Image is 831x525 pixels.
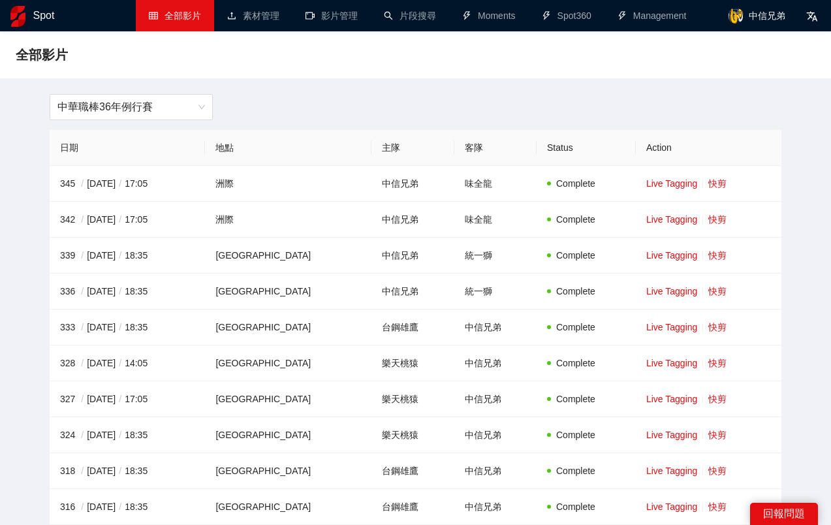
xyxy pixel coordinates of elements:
[556,430,595,440] span: Complete
[50,166,205,202] td: 345 [DATE] 17:05
[116,322,125,332] span: /
[205,453,371,489] td: [GEOGRAPHIC_DATA]
[556,178,595,189] span: Complete
[750,503,818,525] div: 回報問題
[646,430,697,440] a: Live Tagging
[708,322,727,332] a: 快剪
[542,10,591,21] a: thunderboltSpot360
[556,501,595,512] span: Complete
[454,345,537,381] td: 中信兄弟
[556,322,595,332] span: Complete
[78,466,87,476] span: /
[78,286,87,296] span: /
[708,286,727,296] a: 快剪
[556,214,595,225] span: Complete
[454,202,537,238] td: 味全龍
[454,238,537,274] td: 統一獅
[205,202,371,238] td: 洲際
[116,286,125,296] span: /
[50,453,205,489] td: 318 [DATE] 18:35
[50,202,205,238] td: 342 [DATE] 17:05
[708,466,727,476] a: 快剪
[116,466,125,476] span: /
[78,358,87,368] span: /
[371,130,454,166] th: 主隊
[371,310,454,345] td: 台鋼雄鷹
[205,166,371,202] td: 洲際
[646,358,697,368] a: Live Tagging
[78,250,87,261] span: /
[636,130,781,166] th: Action
[454,381,537,417] td: 中信兄弟
[708,430,727,440] a: 快剪
[454,130,537,166] th: 客隊
[227,10,279,21] a: upload素材管理
[371,238,454,274] td: 中信兄弟
[165,10,201,21] span: 全部影片
[371,381,454,417] td: 樂天桃猿
[50,274,205,310] td: 336 [DATE] 18:35
[78,214,87,225] span: /
[78,394,87,404] span: /
[78,322,87,332] span: /
[57,95,205,119] span: 中華職棒36年例行賽
[708,394,727,404] a: 快剪
[454,274,537,310] td: 統一獅
[371,453,454,489] td: 台鋼雄鷹
[116,501,125,512] span: /
[16,44,68,65] span: 全部影片
[556,286,595,296] span: Complete
[708,250,727,261] a: 快剪
[384,10,436,21] a: search片段搜尋
[454,310,537,345] td: 中信兄弟
[454,489,537,525] td: 中信兄弟
[371,489,454,525] td: 台鋼雄鷹
[454,166,537,202] td: 味全龍
[646,466,697,476] a: Live Tagging
[537,130,636,166] th: Status
[10,6,25,27] img: logo
[78,178,87,189] span: /
[50,130,205,166] th: 日期
[149,11,158,20] span: table
[708,178,727,189] a: 快剪
[371,274,454,310] td: 中信兄弟
[205,417,371,453] td: [GEOGRAPHIC_DATA]
[50,238,205,274] td: 339 [DATE] 18:35
[205,130,371,166] th: 地點
[371,417,454,453] td: 樂天桃猿
[50,381,205,417] td: 327 [DATE] 17:05
[646,178,697,189] a: Live Tagging
[454,453,537,489] td: 中信兄弟
[462,10,516,21] a: thunderboltMoments
[708,358,727,368] a: 快剪
[50,310,205,345] td: 333 [DATE] 18:35
[371,166,454,202] td: 中信兄弟
[116,394,125,404] span: /
[646,501,697,512] a: Live Tagging
[646,286,697,296] a: Live Tagging
[205,345,371,381] td: [GEOGRAPHIC_DATA]
[454,417,537,453] td: 中信兄弟
[205,489,371,525] td: [GEOGRAPHIC_DATA]
[556,250,595,261] span: Complete
[205,238,371,274] td: [GEOGRAPHIC_DATA]
[50,345,205,381] td: 328 [DATE] 14:05
[50,417,205,453] td: 324 [DATE] 18:35
[116,430,125,440] span: /
[371,345,454,381] td: 樂天桃猿
[556,394,595,404] span: Complete
[728,8,744,24] img: avatar
[556,466,595,476] span: Complete
[646,394,697,404] a: Live Tagging
[618,10,687,21] a: thunderboltManagement
[205,310,371,345] td: [GEOGRAPHIC_DATA]
[205,274,371,310] td: [GEOGRAPHIC_DATA]
[646,250,697,261] a: Live Tagging
[78,501,87,512] span: /
[646,214,697,225] a: Live Tagging
[116,250,125,261] span: /
[116,214,125,225] span: /
[306,10,358,21] a: video-camera影片管理
[78,430,87,440] span: /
